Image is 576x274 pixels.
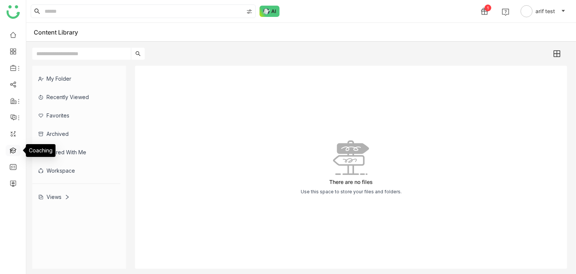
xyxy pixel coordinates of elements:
[259,6,280,17] img: ask-buddy-normal.svg
[519,5,567,17] button: arif test
[32,69,120,88] div: My Folder
[329,179,373,185] div: There are no files
[246,9,252,15] img: search-type.svg
[301,189,402,194] div: Use this space to store your files and folders.
[32,161,120,180] div: Workspace
[484,5,491,11] div: 1
[553,50,560,57] img: grid.svg
[6,5,20,19] img: logo
[32,143,120,161] div: Shared with me
[26,144,55,157] div: Coaching
[38,194,70,200] div: Views
[333,140,369,175] img: No data
[520,5,532,17] img: avatar
[34,29,89,36] div: Content Library
[502,8,509,16] img: help.svg
[535,7,555,15] span: arif test
[32,88,120,106] div: Recently Viewed
[32,125,120,143] div: Archived
[32,106,120,125] div: Favorites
